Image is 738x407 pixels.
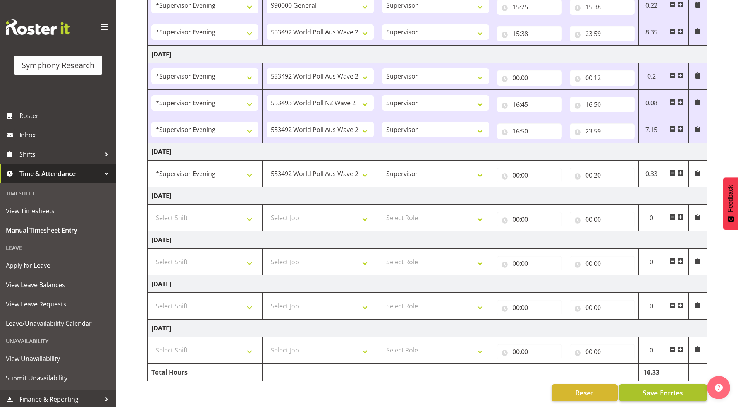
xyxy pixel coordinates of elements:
a: Manual Timesheet Entry [2,221,114,240]
td: 0 [638,205,664,231]
input: Click to select... [497,212,562,227]
button: Feedback - Show survey [723,177,738,230]
div: Unavailability [2,333,114,349]
input: Click to select... [497,300,562,315]
td: 8.35 [638,19,664,46]
div: Leave [2,240,114,256]
button: Reset [552,384,618,401]
input: Click to select... [570,256,635,271]
td: [DATE] [148,231,707,249]
div: Symphony Research [22,60,95,71]
input: Click to select... [497,26,562,41]
a: View Leave Balances [2,275,114,294]
img: Rosterit website logo [6,19,70,35]
td: [DATE] [148,187,707,205]
input: Click to select... [570,300,635,315]
span: View Leave Requests [6,298,110,310]
input: Click to select... [570,97,635,112]
td: 16.33 [638,364,664,381]
td: 0 [638,337,664,364]
input: Click to select... [570,212,635,227]
input: Click to select... [497,97,562,112]
span: Inbox [19,129,112,141]
input: Click to select... [570,123,635,139]
span: Shifts [19,149,101,160]
td: 7.15 [638,116,664,143]
div: Timesheet [2,185,114,201]
span: Manual Timesheet Entry [6,224,110,236]
input: Click to select... [570,168,635,183]
a: View Timesheets [2,201,114,221]
a: View Leave Requests [2,294,114,314]
a: View Unavailability [2,349,114,368]
span: Finance & Reporting [19,393,101,405]
input: Click to select... [497,70,562,86]
span: Time & Attendance [19,168,101,180]
td: 0.33 [638,161,664,187]
span: Apply for Leave [6,260,110,271]
td: Total Hours [148,364,263,381]
span: Reset [575,388,593,398]
span: Submit Unavailability [6,372,110,384]
td: 0 [638,293,664,320]
td: [DATE] [148,320,707,337]
span: Leave/Unavailability Calendar [6,318,110,329]
button: Save Entries [619,384,707,401]
input: Click to select... [570,70,635,86]
input: Click to select... [497,123,562,139]
span: View Timesheets [6,205,110,217]
span: View Unavailability [6,353,110,364]
td: [DATE] [148,275,707,293]
img: help-xxl-2.png [715,384,723,392]
span: Save Entries [643,388,683,398]
td: [DATE] [148,46,707,63]
td: 0.08 [638,90,664,116]
input: Click to select... [570,26,635,41]
a: Submit Unavailability [2,368,114,388]
input: Click to select... [570,344,635,359]
span: View Leave Balances [6,279,110,291]
input: Click to select... [497,344,562,359]
a: Apply for Leave [2,256,114,275]
a: Leave/Unavailability Calendar [2,314,114,333]
span: Feedback [727,185,734,212]
span: Roster [19,110,112,121]
td: 0 [638,249,664,275]
td: [DATE] [148,143,707,161]
input: Click to select... [497,168,562,183]
td: 0.2 [638,63,664,90]
input: Click to select... [497,256,562,271]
